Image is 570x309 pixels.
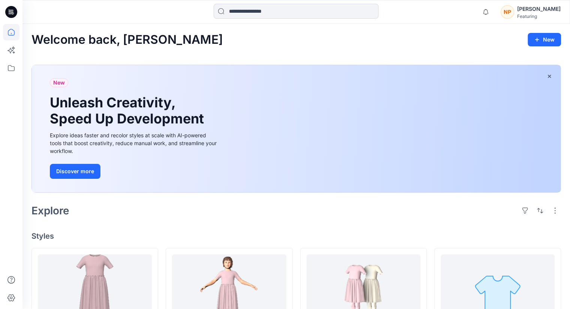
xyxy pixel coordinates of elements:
h2: Explore [31,205,69,217]
button: New [528,33,561,46]
div: NP [501,5,514,19]
div: Explore ideas faster and recolor styles at scale with AI-powered tools that boost creativity, red... [50,131,218,155]
h1: Unleash Creativity, Speed Up Development [50,95,207,127]
h2: Welcome back, [PERSON_NAME] [31,33,223,47]
h4: Styles [31,232,561,241]
div: [PERSON_NAME] [517,4,561,13]
button: Discover more [50,164,100,179]
div: Featuring [517,13,561,19]
span: New [53,78,65,87]
a: Discover more [50,164,218,179]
